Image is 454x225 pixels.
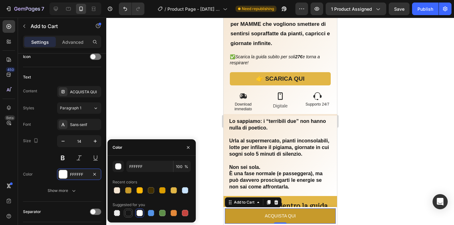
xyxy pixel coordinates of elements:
[394,6,405,12] span: Save
[7,89,32,94] p: immediato
[31,22,84,30] p: Add to Cart
[5,115,15,120] div: Beta
[184,164,188,170] span: %
[70,89,100,95] div: ACQUISTA QUI
[6,36,107,48] p: ✅
[5,100,108,173] h2: Lo sappiamo: i “terribili due” non hanno nulla di poetico. Urla al supermercato, pianti inconsola...
[57,102,101,114] button: Paragraph 1
[331,6,372,12] span: 1 product assigned
[44,84,70,92] p: Digitale
[113,145,122,150] div: Color
[23,122,31,127] div: Font
[72,37,79,42] strong: 27€
[167,6,220,12] span: Product Page - [DATE] 14:50:12
[23,185,101,196] button: Show more
[113,179,137,185] div: Recent colors
[6,55,107,68] button: <strong>👉 SCARICA QUI</strong>
[7,84,32,89] p: Download
[23,171,33,177] div: Color
[165,6,166,12] span: /
[23,88,37,94] div: Content
[23,54,31,60] div: Icon
[224,18,337,225] iframe: Design area
[62,39,84,45] p: Advanced
[23,105,34,111] div: Styles
[433,194,448,209] div: Open Intercom Messenger
[23,137,40,145] div: Size
[23,209,41,215] div: Separator
[119,3,144,15] div: Undo/Redo
[126,161,173,172] input: Eg: FFFFFF
[48,187,77,194] div: Show more
[32,57,81,65] strong: 👉 SCARICA QUI
[326,3,386,15] button: 1 product assigned
[417,6,433,12] div: Publish
[6,37,96,47] i: Scarica la guida subito per soli e torna a respirare!
[3,3,47,15] button: 7
[23,74,31,80] div: Text
[31,39,49,45] p: Settings
[41,5,44,13] p: 7
[70,122,100,128] div: Sans-serif
[389,3,410,15] button: Save
[60,105,81,111] span: Paragraph 1
[412,3,439,15] button: Publish
[113,202,145,208] div: Suggested for you
[6,67,15,72] div: 450
[70,172,88,177] div: FFFFFF
[81,84,107,89] p: Supporto 24/7
[242,6,274,12] span: Need republishing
